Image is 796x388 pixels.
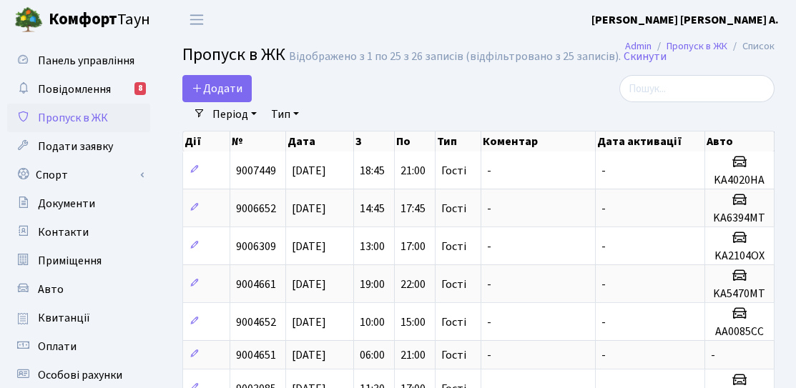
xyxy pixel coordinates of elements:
span: - [711,347,715,363]
span: 15:00 [401,314,426,330]
a: Тип [265,102,305,126]
span: Пропуск в ЖК [38,110,108,126]
span: 06:00 [360,347,385,363]
img: logo.png [14,6,43,34]
span: - [487,277,491,292]
span: 17:45 [401,201,426,217]
div: Відображено з 1 по 25 з 26 записів (відфільтровано з 25 записів). [289,50,621,64]
span: [DATE] [292,347,326,363]
span: Додати [192,81,242,96]
th: Коментар [481,131,596,151]
span: Гості [441,241,466,252]
a: Приміщення [7,247,150,275]
h5: KA5470MT [711,287,768,301]
span: 22:00 [401,277,426,292]
span: - [487,201,491,217]
span: Пропуск в ЖК [182,42,285,67]
span: 21:00 [401,347,426,363]
span: Особові рахунки [38,367,122,383]
span: [DATE] [292,277,326,292]
a: Контакти [7,218,150,247]
a: Додати [182,75,252,102]
span: - [601,347,606,363]
span: 9007449 [236,163,276,179]
span: - [487,347,491,363]
b: [PERSON_NAME] [PERSON_NAME] А. [591,12,779,28]
span: [DATE] [292,239,326,254]
h5: AA0085CC [711,325,768,339]
span: Приміщення [38,253,102,269]
span: 21:00 [401,163,426,179]
span: 14:45 [360,201,385,217]
span: - [601,277,606,292]
th: Тип [436,131,481,151]
a: Подати заявку [7,132,150,161]
th: Дії [183,131,230,151]
span: Документи [38,196,95,212]
span: Подати заявку [38,139,113,154]
span: Гості [441,349,466,361]
th: Дата активації [596,131,705,151]
th: Авто [705,131,775,151]
span: 18:45 [360,163,385,179]
span: 9006309 [236,239,276,254]
span: - [601,239,606,254]
nav: breadcrumb [604,31,796,61]
a: Авто [7,275,150,304]
a: Документи [7,189,150,218]
a: [PERSON_NAME] [PERSON_NAME] А. [591,11,779,29]
span: 19:00 [360,277,385,292]
th: Дата [286,131,355,151]
th: По [395,131,436,151]
th: З [354,131,395,151]
span: Квитанції [38,310,90,326]
span: 9006652 [236,201,276,217]
span: Повідомлення [38,81,111,97]
span: 9004651 [236,347,276,363]
a: Спорт [7,161,150,189]
a: Квитанції [7,304,150,332]
a: Оплати [7,332,150,361]
a: Пропуск в ЖК [667,39,727,54]
a: Admin [625,39,652,54]
span: Гості [441,165,466,176]
span: Гості [441,203,466,214]
span: 10:00 [360,314,385,330]
span: - [487,239,491,254]
b: Комфорт [49,8,117,31]
span: - [487,314,491,330]
input: Пошук... [619,75,775,102]
span: [DATE] [292,314,326,330]
th: № [230,131,286,151]
span: Панель управління [38,53,134,69]
span: - [487,163,491,179]
a: Скинути [624,50,667,64]
span: Таун [49,8,150,32]
li: Список [727,39,775,54]
a: Панель управління [7,46,150,75]
a: Повідомлення8 [7,75,150,104]
h5: KA4020HA [711,174,768,187]
span: Авто [38,282,64,297]
span: 13:00 [360,239,385,254]
span: - [601,314,606,330]
span: - [601,201,606,217]
button: Переключити навігацію [179,8,215,31]
span: [DATE] [292,201,326,217]
span: Гості [441,317,466,328]
span: 17:00 [401,239,426,254]
span: - [601,163,606,179]
span: 9004661 [236,277,276,292]
a: Період [207,102,262,126]
span: [DATE] [292,163,326,179]
a: Пропуск в ЖК [7,104,150,132]
h5: KA2104OX [711,249,768,263]
span: Оплати [38,339,77,354]
div: 8 [134,82,146,95]
h5: KA6394MT [711,212,768,225]
span: Контакти [38,224,89,240]
span: 9004652 [236,314,276,330]
span: Гості [441,279,466,290]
